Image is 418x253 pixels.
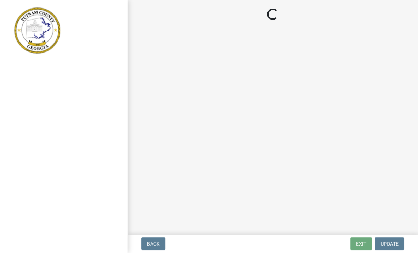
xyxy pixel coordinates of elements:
img: Putnam County, Georgia [14,7,60,54]
button: Exit [350,237,372,250]
button: Back [141,237,165,250]
span: Back [147,241,160,247]
span: Update [380,241,399,247]
button: Update [375,237,404,250]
